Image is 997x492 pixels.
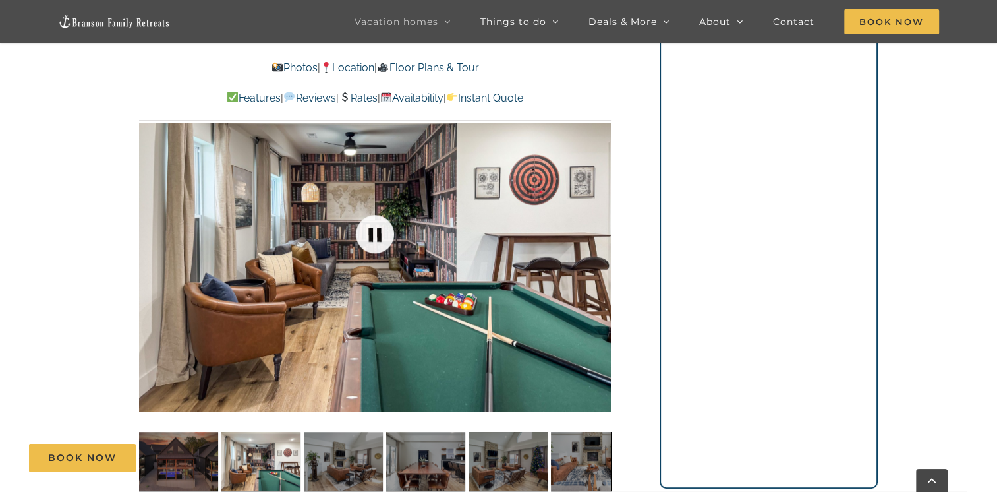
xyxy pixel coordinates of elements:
img: Claymore-Cottage-lake-view-pool-vacation-rental-1117-scaled.jpg-nggid041119-ngg0dyn-120x90-00f0w0... [304,432,383,491]
span: Deals & More [588,17,657,26]
span: Book Now [844,9,939,34]
span: Things to do [480,17,546,26]
a: Rates [339,92,378,104]
img: Claymore-Cottage-at-Table-Rock-Lake-Branson-Missouri-1404-scaled.jpg-nggid041800-ngg0dyn-120x90-0... [469,432,548,491]
img: Claymore-Cottage-at-Table-Rock-Lake-Branson-Missouri-1414-scaled.jpg-nggid041804-ngg0dyn-120x90-0... [221,432,300,491]
p: | | [139,59,611,77]
a: Instant Quote [446,92,523,104]
a: Reviews [283,92,335,104]
span: About [699,17,731,26]
a: Location [320,61,374,74]
img: Branson Family Retreats Logo [58,14,170,29]
span: Book Now [48,452,117,464]
img: 📍 [321,62,331,73]
span: Vacation homes [355,17,438,26]
a: Availability [380,92,443,104]
a: Floor Plans & Tour [377,61,478,74]
img: 👉 [447,92,457,102]
img: 💲 [339,92,350,102]
a: Photos [271,61,318,74]
img: ✅ [227,92,238,102]
a: Book Now [29,444,136,472]
p: | | | | [139,90,611,107]
img: 💬 [284,92,295,102]
a: Features [227,92,281,104]
img: Claymore-Cottage-Rocky-Shores-summer-2023-1105-Edit-scaled.jpg-nggid041514-ngg0dyn-120x90-00f0w01... [139,432,218,491]
img: 📸 [272,62,283,73]
img: 📆 [381,92,391,102]
iframe: Booking/Inquiry Widget [672,7,865,455]
span: Contact [773,17,814,26]
img: Claymore-Cottage-lake-view-pool-vacation-rental-1121-scaled.jpg-nggid041123-ngg0dyn-120x90-00f0w0... [386,432,465,491]
img: 🎥 [378,62,388,73]
img: Claymore-Cottage-lake-view-pool-vacation-rental-1118-scaled.jpg-nggid041120-ngg0dyn-120x90-00f0w0... [551,432,630,491]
